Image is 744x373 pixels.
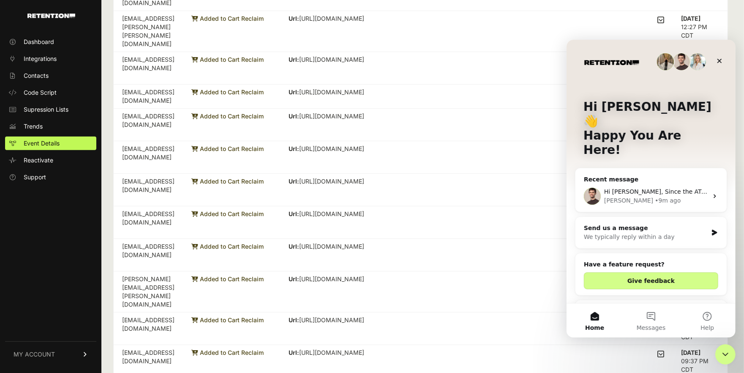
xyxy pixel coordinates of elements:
[17,184,141,193] div: Send us a message
[114,141,183,174] td: [EMAIL_ADDRESS][DOMAIN_NAME]
[8,177,161,209] div: Send us a messageWe typically reply within a day
[24,88,57,97] span: Code Script
[24,105,68,114] span: Supression Lists
[56,264,112,298] button: Messages
[191,316,264,324] span: Added to Cart Reclaim
[24,139,60,148] span: Event Details
[289,112,299,120] strong: Url:
[289,56,299,63] strong: Url:
[289,112,382,121] p: [URL][DOMAIN_NAME]
[5,52,96,66] a: Integrations
[191,88,264,96] span: Added to Cart Reclaim
[114,109,183,141] td: [EMAIL_ADDRESS][DOMAIN_NAME]
[289,348,364,357] p: [URL][DOMAIN_NAME]
[14,350,55,359] span: MY ACCOUNT
[70,285,99,291] span: Messages
[5,154,96,167] a: Reactivate
[191,210,264,217] span: Added to Cart Reclaim
[289,275,299,282] strong: Url:
[5,69,96,82] a: Contacts
[114,85,183,109] td: [EMAIL_ADDRESS][DOMAIN_NAME]
[24,122,43,131] span: Trends
[289,55,407,64] p: [URL][DOMAIN_NAME]
[5,137,96,150] a: Event Details
[191,145,264,152] span: Added to Cart Reclaim
[5,103,96,116] a: Supression Lists
[88,156,114,165] div: • 9m ago
[19,285,38,291] span: Home
[191,349,264,356] span: Added to Cart Reclaim
[289,316,469,324] p: [URL][DOMAIN_NAME]
[289,316,299,324] strong: Url:
[289,145,299,152] strong: Url:
[673,11,728,52] td: 12:27 PM CDT
[289,14,409,23] p: [URL][DOMAIN_NAME]
[38,156,87,165] div: [PERSON_NAME]
[715,344,736,365] iframe: Intercom live chat
[24,55,57,63] span: Integrations
[289,243,299,250] strong: Url:
[289,145,436,153] p: [URL][DOMAIN_NAME]
[191,112,264,120] span: Added to Cart Reclaim
[289,242,439,251] p: [URL][DOMAIN_NAME]
[191,243,264,250] span: Added to Cart Reclaim
[114,174,183,206] td: [EMAIL_ADDRESS][DOMAIN_NAME]
[24,38,54,46] span: Dashboard
[289,178,299,185] strong: Url:
[681,349,700,356] strong: [DATE]
[17,233,152,250] button: Give feedback
[17,193,141,202] div: We typically reply within a day
[17,220,152,229] h2: Have a feature request?
[289,349,299,356] strong: Url:
[114,272,183,313] td: [PERSON_NAME][EMAIL_ADDRESS][PERSON_NAME][DOMAIN_NAME]
[145,14,161,29] div: Close
[114,239,183,272] td: [EMAIL_ADDRESS][DOMAIN_NAME]
[24,71,49,80] span: Contacts
[5,341,96,367] a: MY ACCOUNT
[113,264,169,298] button: Help
[27,14,75,18] img: Retention.com
[114,52,183,85] td: [EMAIL_ADDRESS][DOMAIN_NAME]
[24,156,53,165] span: Reactivate
[289,210,299,217] strong: Url:
[289,210,412,218] p: [URL][DOMAIN_NAME]
[567,40,736,337] iframe: Intercom live chat
[5,170,96,184] a: Support
[5,86,96,99] a: Code Script
[5,35,96,49] a: Dashboard
[289,275,406,283] p: [URL][DOMAIN_NAME]
[289,15,299,22] strong: Url:
[191,275,264,282] span: Added to Cart Reclaim
[289,88,433,96] p: [URL][DOMAIN_NAME]
[114,11,183,52] td: [EMAIL_ADDRESS][PERSON_NAME][PERSON_NAME][DOMAIN_NAME]
[191,56,264,63] span: Added to Cart Reclaim
[289,88,299,96] strong: Url:
[114,206,183,239] td: [EMAIL_ADDRESS][DOMAIN_NAME]
[191,178,264,185] span: Added to Cart Reclaim
[114,313,183,345] td: [EMAIL_ADDRESS][DOMAIN_NAME]
[5,120,96,133] a: Trends
[24,173,46,181] span: Support
[191,15,264,22] span: Added to Cart Reclaim
[289,177,437,186] p: [URL][DOMAIN_NAME]
[134,285,147,291] span: Help
[681,15,700,22] strong: [DATE]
